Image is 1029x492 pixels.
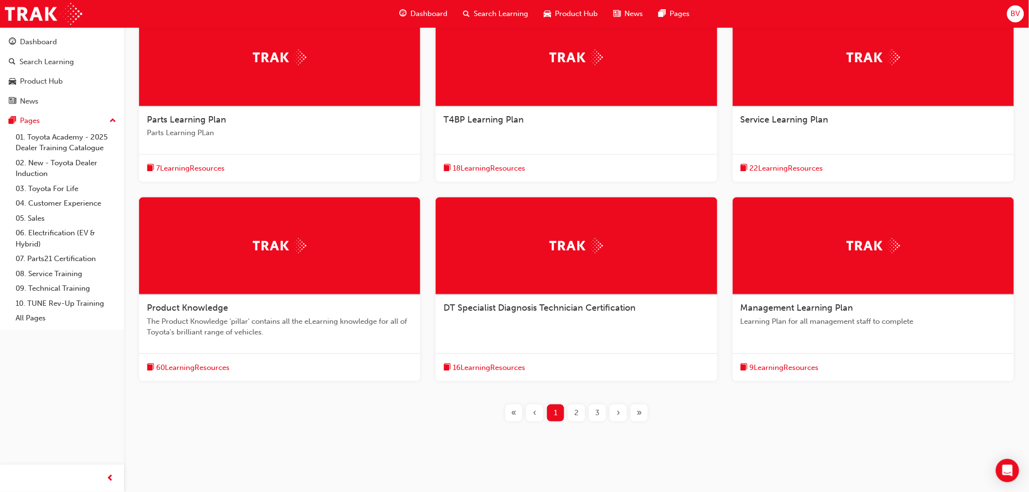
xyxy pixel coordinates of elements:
div: Search Learning [19,56,74,68]
a: TrakProduct KnowledgeThe Product Knowledge 'pillar' contains all the eLearning knowledge for all ... [139,197,420,381]
span: 16 Learning Resources [453,362,525,373]
span: BV [1011,8,1020,19]
span: › [617,407,620,419]
span: Product Hub [555,8,598,19]
button: DashboardSearch LearningProduct HubNews [4,31,120,112]
a: 01. Toyota Academy - 2025 Dealer Training Catalogue [12,130,120,156]
span: Product Knowledge [147,302,228,313]
a: 04. Customer Experience [12,196,120,211]
span: search-icon [463,8,470,20]
button: Last page [629,404,650,422]
span: guage-icon [9,38,16,47]
button: Page 3 [587,404,608,422]
a: 08. Service Training [12,266,120,281]
span: Learning Plan for all management staff to complete [741,316,1006,327]
span: pages-icon [9,117,16,125]
span: Parts Learning Plan [147,114,226,125]
div: Dashboard [20,36,57,48]
img: Trak [550,50,603,65]
span: « [511,407,516,419]
span: Service Learning Plan [741,114,829,125]
a: car-iconProduct Hub [536,4,606,24]
div: Pages [20,115,40,126]
a: All Pages [12,311,120,326]
span: news-icon [614,8,621,20]
span: book-icon [444,162,451,175]
a: guage-iconDashboard [392,4,456,24]
a: TrakService Learning Planbook-icon22LearningResources [733,9,1014,182]
img: Trak [5,3,82,25]
span: book-icon [741,362,748,374]
span: Management Learning Plan [741,302,853,313]
span: 7 Learning Resources [156,163,225,174]
span: T4BP Learning Plan [444,114,524,125]
a: Search Learning [4,53,120,71]
span: guage-icon [400,8,407,20]
span: book-icon [147,362,154,374]
img: Trak [847,50,900,65]
span: DT Specialist Diagnosis Technician Certification [444,302,636,313]
a: TrakManagement Learning PlanLearning Plan for all management staff to completebook-icon9LearningR... [733,197,1014,381]
span: 9 Learning Resources [750,362,819,373]
a: TrakDT Specialist Diagnosis Technician Certificationbook-icon16LearningResources [436,197,717,381]
span: 2 [574,407,579,419]
a: Dashboard [4,33,120,51]
button: book-icon60LearningResources [147,362,230,374]
span: The Product Knowledge 'pillar' contains all the eLearning knowledge for all of Toyota's brilliant... [147,316,412,338]
a: pages-iconPages [651,4,698,24]
button: BV [1007,5,1024,22]
a: 05. Sales [12,211,120,226]
button: book-icon22LearningResources [741,162,823,175]
a: 03. Toyota For Life [12,181,120,196]
button: Previous page [524,404,545,422]
span: car-icon [9,77,16,86]
a: news-iconNews [606,4,651,24]
button: Pages [4,112,120,130]
div: Product Hub [20,76,63,87]
button: book-icon16LearningResources [444,362,525,374]
span: book-icon [741,162,748,175]
button: book-icon9LearningResources [741,362,819,374]
span: search-icon [9,58,16,67]
a: search-iconSearch Learning [456,4,536,24]
span: 1 [554,407,557,419]
a: TrakParts Learning PlanParts Learning PLanbook-icon7LearningResources [139,9,420,182]
img: Trak [253,50,306,65]
span: 22 Learning Resources [750,163,823,174]
span: news-icon [9,97,16,106]
a: 02. New - Toyota Dealer Induction [12,156,120,181]
a: 06. Electrification (EV & Hybrid) [12,226,120,251]
button: book-icon7LearningResources [147,162,225,175]
a: 10. TUNE Rev-Up Training [12,296,120,311]
span: News [625,8,643,19]
span: Search Learning [474,8,529,19]
span: 3 [595,407,600,419]
span: Pages [670,8,690,19]
a: 07. Parts21 Certification [12,251,120,266]
a: Product Hub [4,72,120,90]
span: up-icon [109,115,116,127]
div: News [20,96,38,107]
img: Trak [253,238,306,253]
span: » [637,407,642,419]
img: Trak [847,238,900,253]
span: book-icon [444,362,451,374]
span: car-icon [544,8,551,20]
span: 60 Learning Resources [156,362,230,373]
span: Dashboard [411,8,448,19]
button: Page 1 [545,404,566,422]
span: ‹ [533,407,536,419]
img: Trak [550,238,603,253]
button: book-icon18LearningResources [444,162,525,175]
a: News [4,92,120,110]
span: Parts Learning PLan [147,127,412,139]
button: Page 2 [566,404,587,422]
span: 18 Learning Resources [453,163,525,174]
span: pages-icon [659,8,666,20]
button: Next page [608,404,629,422]
span: book-icon [147,162,154,175]
span: prev-icon [107,473,114,485]
div: Open Intercom Messenger [996,459,1019,482]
